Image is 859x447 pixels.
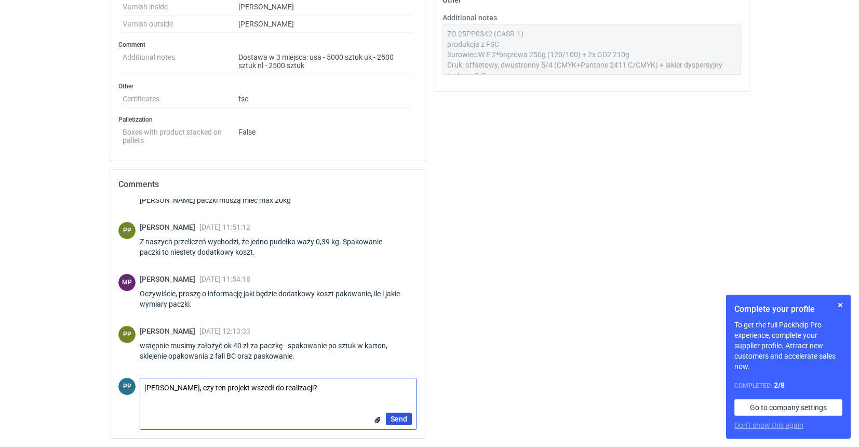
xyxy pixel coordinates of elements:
[238,90,412,108] dd: fsc
[140,236,417,257] div: Z naszych przeliczeń wychodzi, że jedno pudełko waży 0,39 kg. Spakowanie paczki to niestety dodat...
[140,327,199,335] span: [PERSON_NAME]
[734,303,842,315] h1: Complete your profile
[238,49,412,74] dd: Dostawa w 3 miejsca: usa - 5000 sztuk uk - 2500 sztuk nl - 2500 sztuk
[774,381,785,389] strong: 2 / 8
[238,16,412,33] dd: [PERSON_NAME]
[118,326,136,343] figcaption: PP
[140,195,303,205] div: [PERSON_NAME] paczki muszą mieć max 20kg
[386,413,412,425] button: Send
[140,288,417,309] div: Oczywiście, proszę o informację jaki będzie dodatkowy koszt pakowanie, ile i jakie wymiary paczki.
[118,41,417,49] h3: Comment
[734,420,803,430] button: Don’t show this again
[199,223,250,231] span: [DATE] 11:51:12
[123,124,238,144] dt: Boxes with product stacked on pallets
[118,178,417,191] h2: Comments
[199,275,250,283] span: [DATE] 11:54:18
[123,90,238,108] dt: Certificates
[238,124,412,144] dd: False
[834,299,847,311] button: Skip for now
[123,16,238,33] dt: Varnish outside
[118,222,136,239] figcaption: PP
[118,378,136,395] figcaption: PP
[140,340,417,361] div: wstępnie musimy założyć ok 40 zł za paczkę - spakowanie po sztuk w karton, sklejenie opakowania z...
[118,82,417,90] h3: Other
[734,399,842,416] a: Go to company settings
[140,223,199,231] span: [PERSON_NAME]
[734,380,842,391] div: Completed:
[118,274,136,291] figcaption: MP
[199,327,250,335] span: [DATE] 12:13:33
[140,378,416,400] textarea: [PERSON_NAME], czy ten projekt wszedł do realizacji?
[118,274,136,291] div: Michał Palasek
[123,49,238,74] dt: Additional notes
[118,326,136,343] div: Pawel Puch
[442,12,497,23] label: Additional notes
[118,222,136,239] div: Pawel Puch
[118,115,417,124] h3: Palletization
[118,378,136,395] div: Paweł Puch
[391,415,407,423] span: Send
[734,320,842,372] p: To get the full Packhelp Pro experience, complete your supplier profile. Attract new customers an...
[442,24,741,75] textarea: ZO.25PP0342 (CASR-1) produkcja z FSC Surowiec:W E 2*brązowa 250g (120/100) + 2x GD2 210g Druk: of...
[140,275,199,283] span: [PERSON_NAME]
